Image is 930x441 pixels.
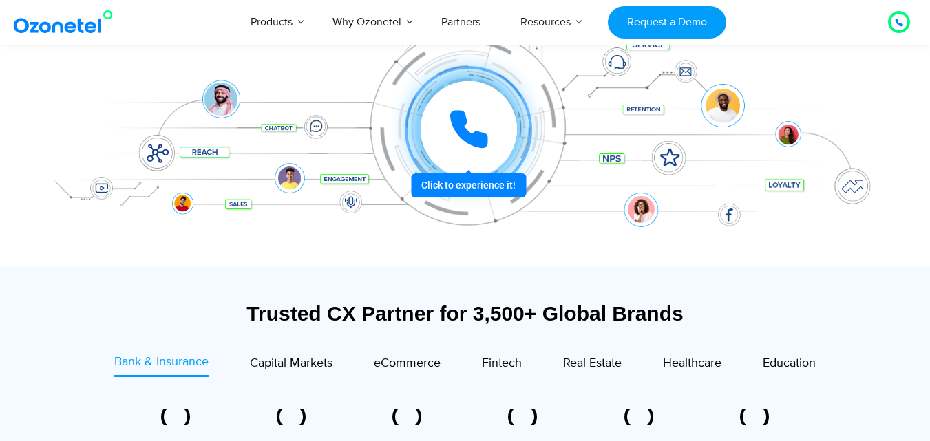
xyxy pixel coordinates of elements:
[763,356,816,371] span: Education
[608,6,726,39] a: Request a Demo
[563,353,622,377] a: Real Estate
[465,409,580,425] div: 4 of 6
[663,353,721,377] a: Healthcare
[482,353,522,377] a: Fintech
[114,353,209,377] a: Bank & Insurance
[563,356,622,371] span: Real Estate
[118,409,233,425] div: 1 of 6
[763,353,816,377] a: Education
[374,353,441,377] a: eCommerce
[118,409,813,425] div: Image Carousel
[250,353,332,377] a: Capital Markets
[250,356,332,371] span: Capital Markets
[663,356,721,371] span: Healthcare
[581,409,697,425] div: 5 of 6
[482,356,522,371] span: Fintech
[374,356,441,371] span: eCommerce
[114,354,209,369] span: Bank & Insurance
[349,409,465,425] div: 3 of 6
[697,409,812,425] div: 6 of 6
[42,301,889,325] div: Trusted CX Partner for 3,500+ Global Brands
[233,409,349,425] div: 2 of 6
